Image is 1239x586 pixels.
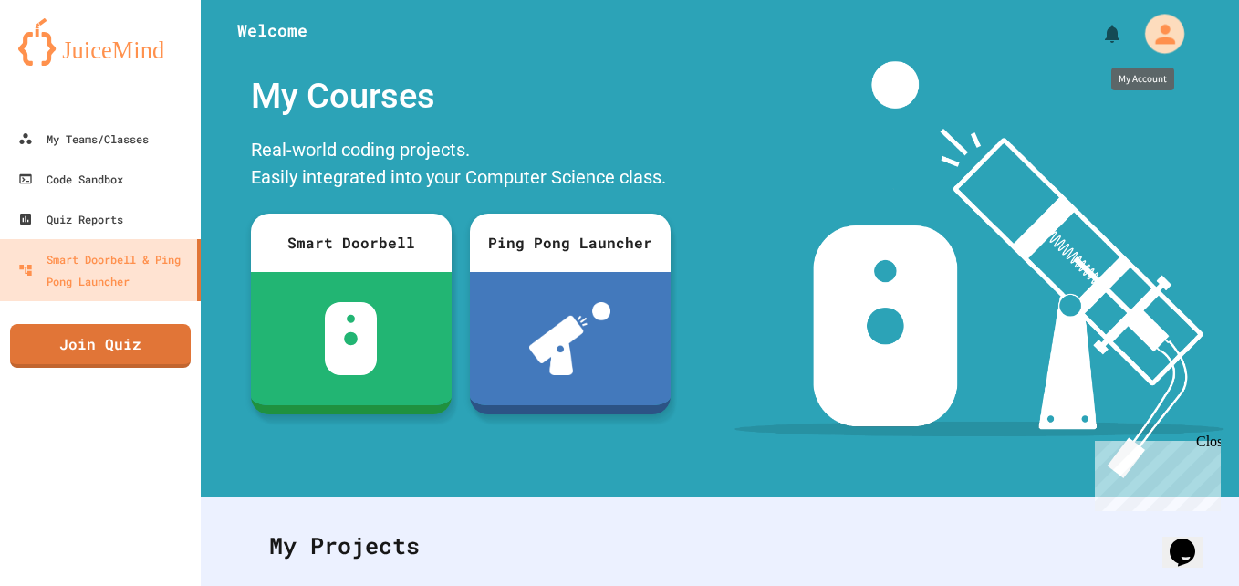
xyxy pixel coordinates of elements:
[1111,68,1174,90] div: My Account
[529,302,610,375] img: ppl-with-ball.png
[1088,434,1221,511] iframe: chat widget
[734,61,1223,478] img: banner-image-my-projects.png
[1162,513,1221,568] iframe: chat widget
[325,302,377,375] img: sdb-white.svg
[242,61,680,131] div: My Courses
[1122,8,1190,58] div: My Account
[18,208,123,230] div: Quiz Reports
[1067,18,1128,49] div: My Notifications
[7,7,126,116] div: Chat with us now!Close
[242,131,680,200] div: Real-world coding projects. Easily integrated into your Computer Science class.
[18,18,182,66] img: logo-orange.svg
[18,168,123,190] div: Code Sandbox
[470,214,671,272] div: Ping Pong Launcher
[251,214,452,272] div: Smart Doorbell
[18,128,149,150] div: My Teams/Classes
[251,510,1189,581] div: My Projects
[10,324,191,368] a: Join Quiz
[18,248,190,292] div: Smart Doorbell & Ping Pong Launcher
